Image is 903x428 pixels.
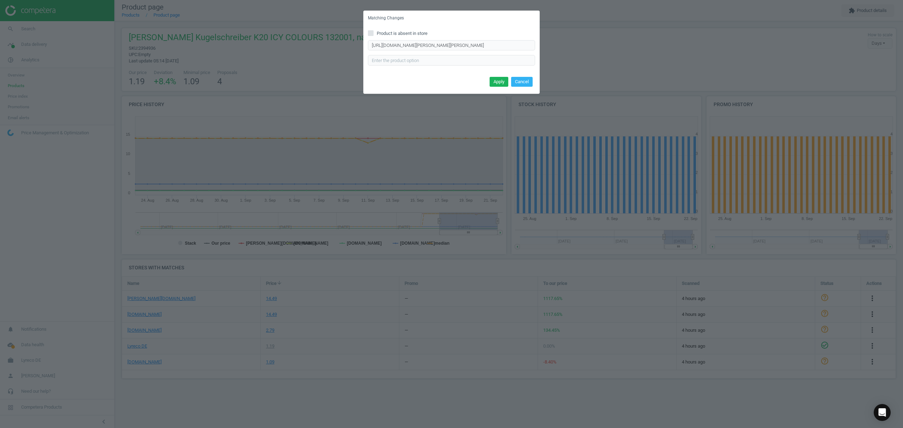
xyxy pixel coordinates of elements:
button: Apply [490,77,508,87]
span: Product is absent in store [375,30,429,37]
div: Open Intercom Messenger [874,404,891,421]
button: Cancel [511,77,533,87]
input: Enter correct product URL [368,40,535,51]
h5: Matching Changes [368,15,404,21]
input: Enter the product option [368,55,535,66]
